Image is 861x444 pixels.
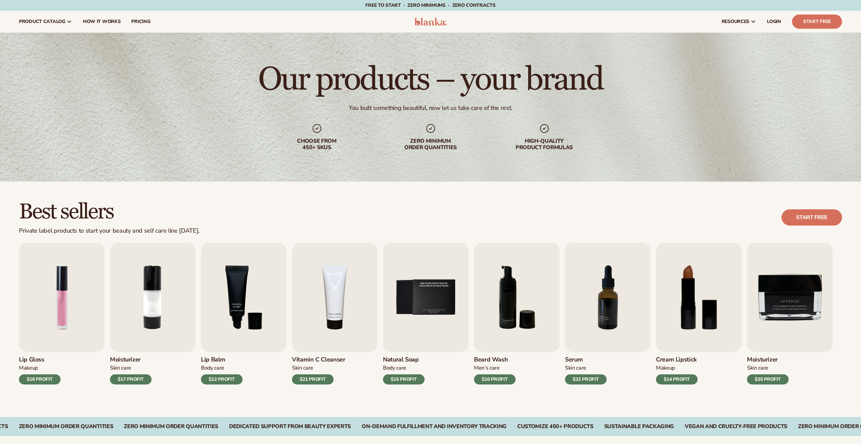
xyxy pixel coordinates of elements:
div: $16 PROFIT [19,374,61,384]
div: $17 PROFIT [110,374,152,384]
div: Choose from 450+ Skus [274,138,360,151]
div: $21 PROFIT [292,374,334,384]
a: Start Free [792,15,842,29]
a: pricing [126,11,156,32]
div: Makeup [656,365,698,372]
div: VEGAN AND CRUELTY-FREE PRODUCTS [685,423,787,430]
a: 2 / 9 [110,243,196,384]
a: product catalog [14,11,77,32]
h3: Vitamin C Cleanser [292,356,345,364]
div: You built something beautiful, now let us take care of the rest. [349,104,512,112]
div: Body Care [383,365,425,372]
h3: Cream Lipstick [656,356,698,364]
div: Body Care [201,365,243,372]
div: Skin Care [565,365,607,372]
div: $32 PROFIT [565,374,607,384]
div: $10 PROFIT [474,374,516,384]
a: 8 / 9 [656,243,742,384]
div: High-quality product formulas [501,138,588,151]
a: 4 / 9 [292,243,378,384]
a: 9 / 9 [747,243,833,384]
div: Skin Care [292,365,345,372]
a: 1 / 9 [19,243,105,384]
a: Start free [781,209,842,226]
div: Zero minimum order quantities [387,138,474,151]
div: On-Demand Fulfillment and Inventory Tracking [362,423,506,430]
div: CUSTOMIZE 450+ PRODUCTS [517,423,593,430]
span: product catalog [19,19,65,24]
div: $15 PROFIT [383,374,425,384]
span: How It Works [83,19,121,24]
a: 3 / 9 [201,243,287,384]
h3: Lip Gloss [19,356,61,364]
a: 5 / 9 [383,243,469,384]
h1: Our products – your brand [258,64,603,96]
div: Skin Care [747,365,789,372]
div: Dedicated Support From Beauty Experts [229,423,351,430]
h3: Moisturizer [747,356,789,364]
h3: Moisturizer [110,356,152,364]
div: Makeup [19,365,61,372]
div: Skin Care [110,365,152,372]
h3: Natural Soap [383,356,425,364]
h2: Best sellers [19,201,200,223]
div: SUSTAINABLE PACKAGING [604,423,674,430]
span: resources [722,19,749,24]
span: pricing [131,19,150,24]
div: Men’s Care [474,365,516,372]
h3: Serum [565,356,607,364]
a: 7 / 9 [565,243,651,384]
h3: Beard Wash [474,356,516,364]
div: Zero Minimum Order QuantitieS [19,423,113,430]
span: LOGIN [767,19,781,24]
img: logo [414,18,447,26]
div: $14 PROFIT [656,374,698,384]
div: $35 PROFIT [747,374,789,384]
span: Free to start · ZERO minimums · ZERO contracts [365,2,495,8]
a: LOGIN [762,11,787,32]
a: 6 / 9 [474,243,560,384]
h3: Lip Balm [201,356,243,364]
a: How It Works [77,11,126,32]
div: Private label products to start your beauty and self care line [DATE]. [19,227,200,235]
a: resources [716,11,762,32]
div: Zero Minimum Order QuantitieS [124,423,218,430]
div: $12 PROFIT [201,374,243,384]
